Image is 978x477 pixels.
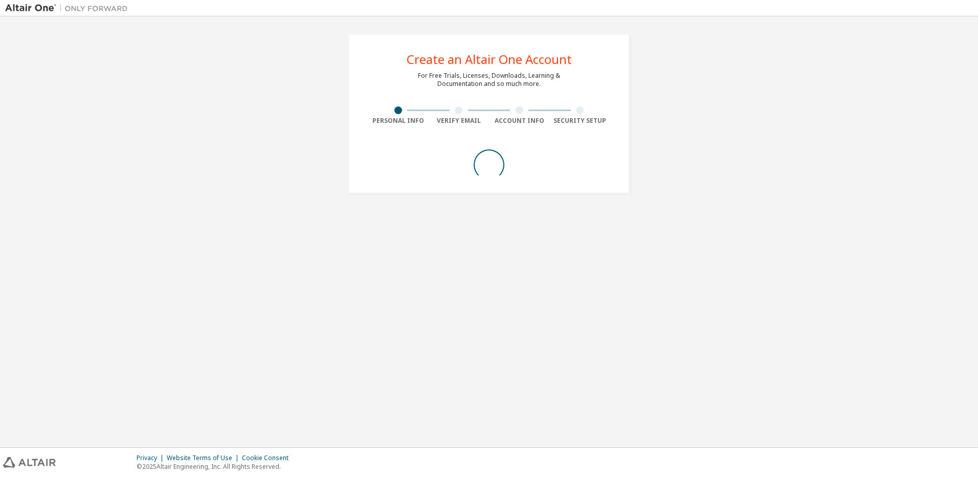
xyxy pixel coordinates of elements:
[137,462,295,471] p: © 2025 Altair Engineering, Inc. All Rights Reserved.
[3,457,56,468] img: altair_logo.svg
[489,117,550,125] div: Account Info
[429,117,490,125] div: Verify Email
[550,117,611,125] div: Security Setup
[5,3,133,13] img: Altair One
[242,454,295,462] div: Cookie Consent
[167,454,242,462] div: Website Terms of Use
[407,53,572,66] div: Create an Altair One Account
[418,72,560,88] div: For Free Trials, Licenses, Downloads, Learning & Documentation and so much more.
[137,454,167,462] div: Privacy
[368,117,429,125] div: Personal Info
